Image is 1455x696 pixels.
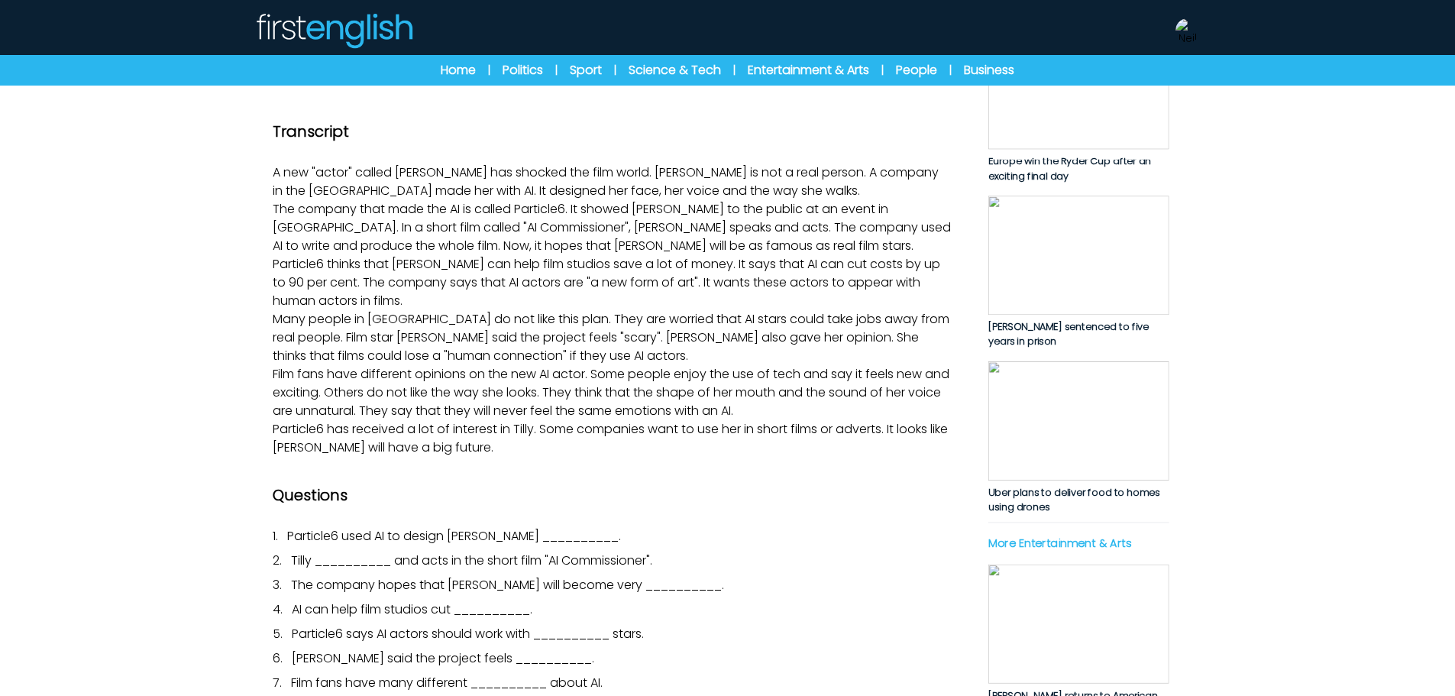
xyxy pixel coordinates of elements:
[273,601,951,619] p: 4.
[273,552,951,570] p: 2.
[988,320,1148,349] span: [PERSON_NAME] sentenced to five years in prison
[273,649,951,668] p: 6.
[273,527,951,545] p: 1.
[273,484,951,506] h2: Questions
[292,625,644,643] span: Particle6 says AI actors should work with __________ stars.
[555,63,558,78] span: |
[287,527,621,545] span: Particle6 used AI to design [PERSON_NAME] __________.
[291,674,603,691] span: Film fans have many different __________ about AI.
[896,61,937,79] a: People
[488,63,490,78] span: |
[441,61,476,79] a: Home
[273,576,951,594] p: 3.
[881,63,884,78] span: |
[291,552,652,569] span: Tilly __________ and acts in the short film "AI Commissioner".
[292,601,532,618] span: AI can help film studios cut __________.
[988,196,1169,315] img: CmUNvE9iBcd3dtesz6AtlOJBJ5KgYshN613R35pY.jpg
[614,63,616,78] span: |
[1175,18,1200,43] img: Neil Storey
[733,63,736,78] span: |
[988,196,1169,349] a: [PERSON_NAME] sentenced to five years in prison
[273,121,951,142] h2: Transcript
[988,30,1169,149] img: mt3uDflh1M4MZksUoGhmq1JpB4vLDFX386RHkyAE.jpg
[570,61,602,79] a: Sport
[748,61,869,79] a: Entertainment & Arts
[273,625,951,643] p: 5.
[273,121,951,457] div: A new "actor" called [PERSON_NAME] has shocked the film world. [PERSON_NAME] is not a real person...
[629,61,721,79] a: Science & Tech
[503,61,543,79] a: Politics
[988,535,1169,552] p: More Entertainment & Arts
[988,361,1169,515] a: Uber plans to deliver food to homes using drones
[988,361,1169,481] img: RE7LMOZhYM0j8HK2lFzCLKdxF8GB49C0Tfp3lDZz.jpg
[254,12,413,49] img: Logo
[964,61,1014,79] a: Business
[988,486,1159,515] span: Uber plans to deliver food to homes using drones
[273,674,951,692] p: 7.
[988,30,1169,183] a: Europe win the Ryder Cup after an exciting final day
[292,649,594,667] span: [PERSON_NAME] said the project feels __________.
[291,576,724,594] span: The company hopes that [PERSON_NAME] will become very __________.
[988,154,1151,183] span: Europe win the Ryder Cup after an exciting final day
[949,63,952,78] span: |
[988,565,1169,684] img: etnUq7bwqYhbYWuV4UmuNbmhqIAUGoihUbfSmGxX.jpg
